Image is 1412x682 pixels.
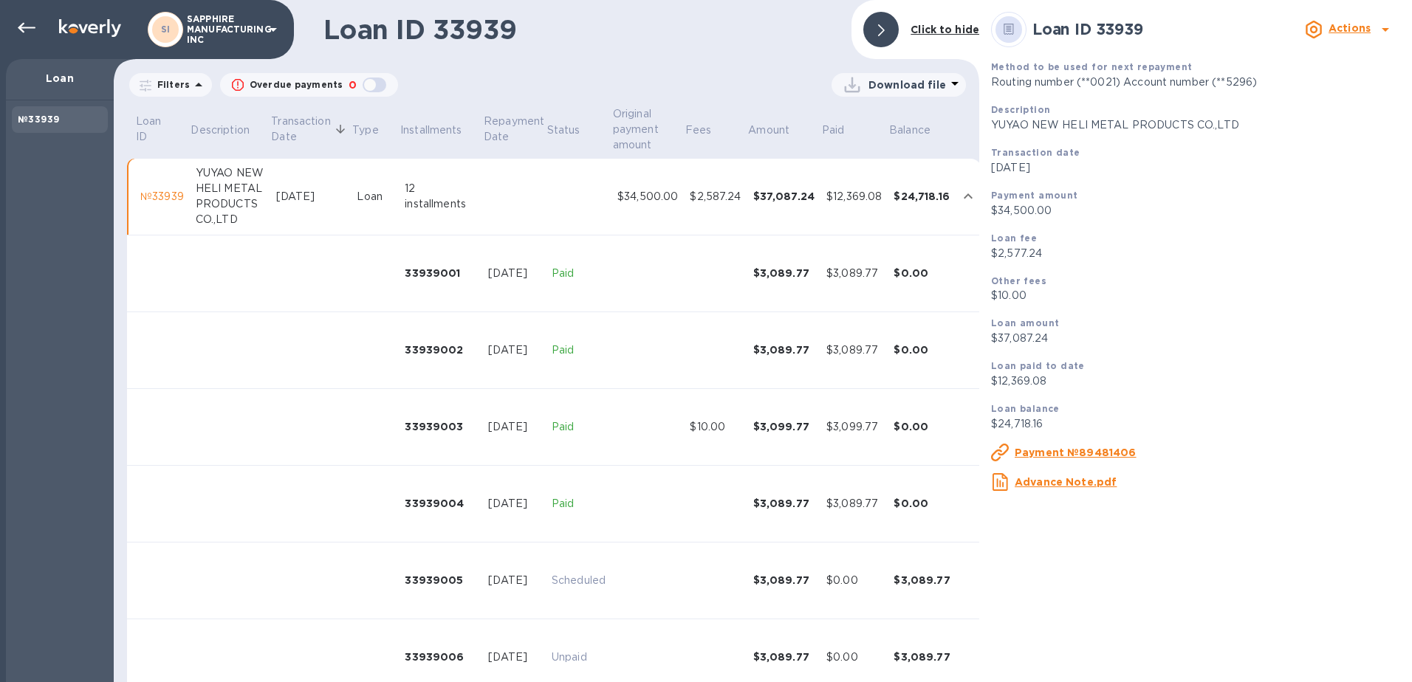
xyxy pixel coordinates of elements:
[991,190,1078,201] b: Payment amount
[357,189,393,204] div: Loan
[140,189,184,204] div: №33939
[405,342,476,357] div: 33939002
[753,189,815,204] div: $37,087.24
[822,123,845,138] p: Paid
[400,123,481,138] span: Installments
[894,342,950,357] div: $0.00
[991,403,1060,414] b: Loan balance
[991,373,1400,389] p: $12,369.08
[552,496,606,512] p: Paid
[552,573,606,588] p: Scheduled
[826,650,882,665] div: $0.00
[488,342,540,358] div: [DATE]
[991,331,1400,346] p: $37,087.24
[488,266,540,281] div: [DATE]
[690,419,741,435] div: $10.00
[488,650,540,665] div: [DATE]
[547,123,580,138] p: Status
[868,77,946,92] p: Download file
[187,14,261,45] p: SAPPHIRE MANUFACTURING INC
[613,106,683,153] span: Original payment amount
[271,114,330,145] p: Transaction Date
[894,189,950,204] div: $24,718.16
[826,573,882,588] div: $0.00
[822,123,864,138] span: Paid
[405,419,476,434] div: 33939003
[59,19,121,37] img: Logo
[894,266,950,280] div: $0.00
[826,419,882,435] div: $3,099.77
[276,189,346,204] div: [DATE]
[613,106,664,153] p: Original payment amount
[889,123,931,138] p: Balance
[196,165,264,227] div: YUYAO NEW HELI METAL PRODUCTS CO.,LTD
[991,117,1400,133] p: YUYAO NEW HELI METAL PRODUCTS CO.,LTD
[250,78,343,92] p: Overdue payments
[488,419,540,435] div: [DATE]
[991,203,1400,218] p: $34,500.00
[488,573,540,588] div: [DATE]
[1329,22,1371,34] b: Actions
[685,123,731,138] span: Fees
[136,114,169,145] p: Loan ID
[991,360,1085,371] b: Loan paid to date
[18,71,102,86] p: Loan
[991,246,1400,261] p: $2,577.24
[753,496,815,511] div: $3,089.77
[552,266,606,281] p: Paid
[991,104,1050,115] b: Description
[352,123,398,138] span: Type
[191,123,249,138] p: Description
[405,496,476,511] div: 33939004
[323,14,840,45] h1: Loan ID 33939
[488,496,540,512] div: [DATE]
[753,266,815,280] div: $3,089.77
[405,266,476,280] div: 33939001
[894,419,950,434] div: $0.00
[1015,476,1117,488] u: Advance Note.pdf
[889,123,950,138] span: Balance
[400,123,462,138] p: Installments
[894,573,950,588] div: $3,089.77
[1015,447,1137,458] u: Payment №89481406
[552,419,606,435] p: Paid
[753,650,815,664] div: $3,089.77
[991,61,1192,72] b: Method to be used for next repayment
[552,342,606,358] p: Paid
[136,114,188,145] span: Loan ID
[753,573,815,588] div: $3,089.77
[191,123,268,138] span: Description
[617,189,678,204] div: $34,500.00
[271,114,349,145] span: Transaction Date
[826,189,882,204] div: $12,369.08
[911,24,979,35] b: Click to hide
[484,114,544,145] p: Repayment Date
[826,266,882,281] div: $3,089.77
[894,496,950,511] div: $0.00
[18,114,59,125] b: №33939
[552,650,606,665] p: Unpaid
[1032,20,1143,38] b: Loan ID 33939
[220,73,398,97] button: Overdue payments0
[991,160,1400,176] p: [DATE]
[151,78,190,91] p: Filters
[991,317,1059,328] b: Loan amount
[685,123,712,138] p: Fees
[991,232,1037,244] b: Loan fee
[405,650,476,664] div: 33939006
[349,77,357,93] p: 0
[161,24,171,35] b: SI
[690,189,741,204] div: $2,587.24
[991,288,1400,303] p: $10.00
[748,123,809,138] span: Amount
[957,185,979,207] button: expand row
[753,342,815,357] div: $3,089.77
[894,650,950,664] div: $3,089.77
[826,342,882,358] div: $3,089.77
[991,75,1400,90] p: Routing number (**0021) Account number (**5296)
[352,123,379,138] p: Type
[991,416,1400,432] p: $24,718.16
[748,123,789,138] p: Amount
